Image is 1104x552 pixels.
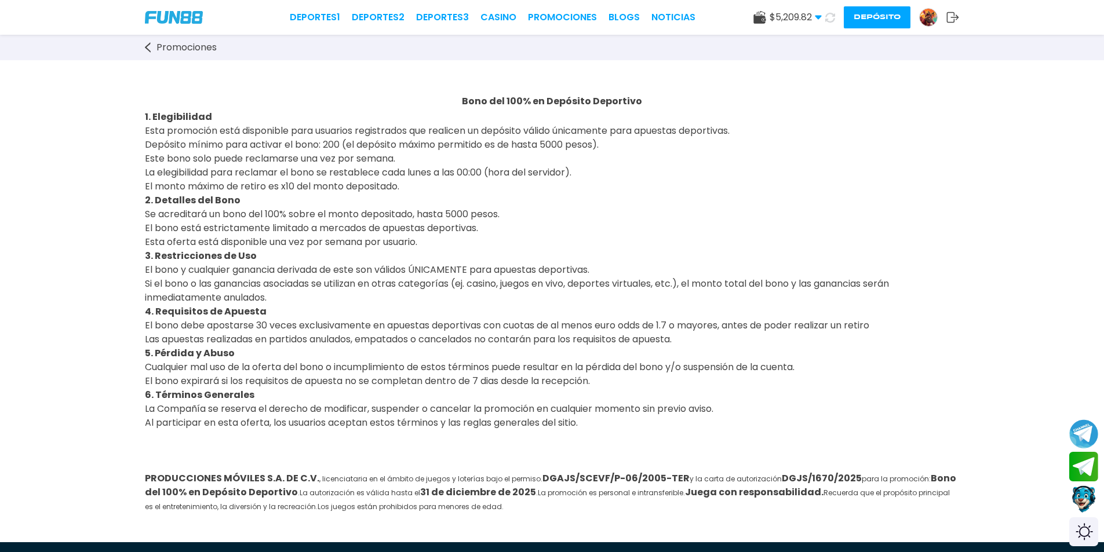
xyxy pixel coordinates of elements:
button: Depósito [844,6,910,28]
strong: DGJS/1670/2025 [782,471,862,485]
strong: 3. Restricciones de Uso [145,249,257,262]
button: Join telegram [1069,452,1098,482]
a: Avatar [919,8,946,27]
button: Join telegram channel [1069,419,1098,449]
span: Esta promoción está disponible para usuarios registrados que realicen un depósito válido únicamen... [145,124,730,193]
a: Promociones [145,41,228,54]
strong: Juega con responsabilidad. [685,485,824,499]
div: Switch theme [1069,517,1098,546]
a: BLOGS [609,10,640,24]
strong: DGAJS/SCEVF/P-06/2005-TER [542,471,690,485]
span: Se acreditará un bono del 100% sobre el monto depositado, hasta 5000 pesos. El bono está estricta... [145,207,500,248]
a: Deportes2 [352,10,405,24]
strong: Bono del 100% en Depósito Deportivo [145,471,956,499]
a: Deportes3 [416,10,469,24]
img: Avatar [920,9,937,26]
span: Cualquier mal uso de la oferta del bono o incumplimiento de estos términos puede resultar en la p... [145,360,795,388]
span: Promociones [156,41,217,54]
strong: 4. Requisitos de Apuesta [145,305,267,318]
strong: Bono del 100% en Depósito Deportivo [462,94,642,108]
strong: PRODUCCIONES MÓVILES S.A. DE C.V. [145,471,319,485]
strong: 2. Detalles del Bono [145,193,241,207]
a: Promociones [528,10,597,24]
span: , licenciataria en el ámbito de juegos y loterías bajo el permiso. y la carta de autorización par... [145,474,956,511]
strong: 5. Pérdida y Abuso [145,346,235,360]
strong: 31 de diciembre de 2025 [420,485,536,499]
strong: 1. Elegibilidad [145,110,212,123]
span: $ 5,209.82 [770,10,822,24]
a: CASINO [480,10,516,24]
a: Deportes1 [290,10,340,24]
a: NOTICIAS [651,10,695,24]
span: La Compañía se reserva el derecho de modificar, suspender o cancelar la promoción en cualquier mo... [145,402,713,429]
strong: 6. Términos Generales [145,388,254,401]
span: El bono debe apostarse 30 veces exclusivamente en apuestas deportivas con cuotas de al menos euro... [145,319,869,346]
img: Company Logo [145,11,203,24]
button: Contact customer service [1069,484,1098,514]
span: El bono y cualquier ganancia derivada de este son válidos ÚNICAMENTE para apuestas deportivas. Si... [145,263,889,304]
